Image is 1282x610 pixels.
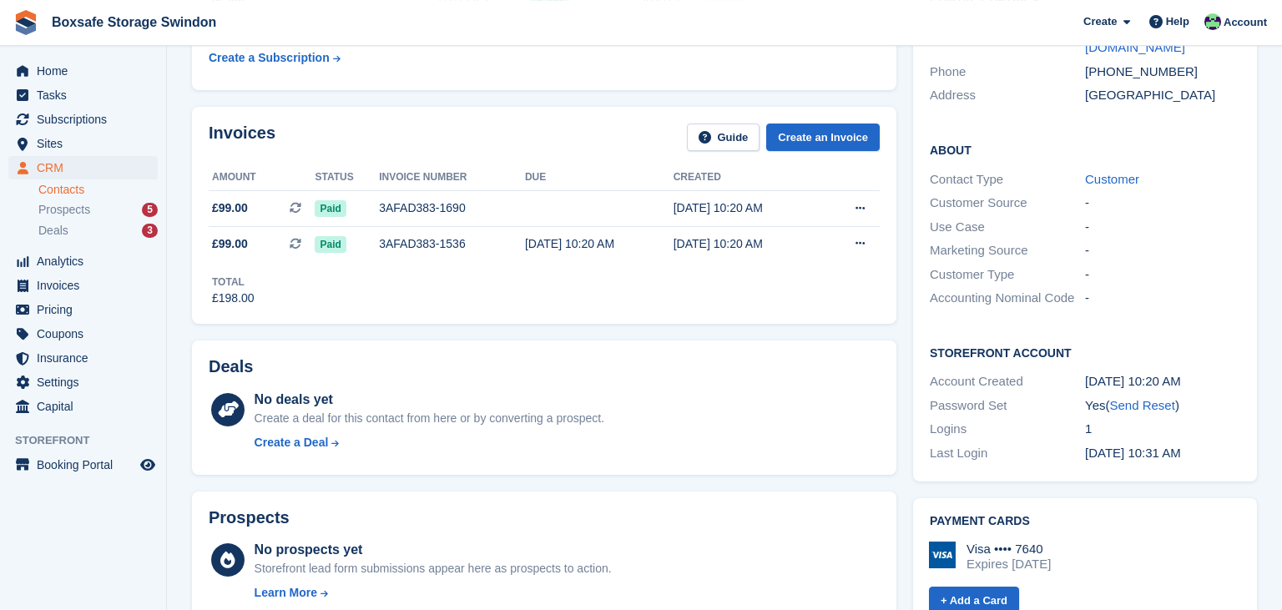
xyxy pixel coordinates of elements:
[37,108,137,131] span: Subscriptions
[315,200,346,217] span: Paid
[1085,218,1240,237] div: -
[1204,13,1221,30] img: Kim Virabi
[1085,446,1181,460] time: 2025-07-17 09:31:31 UTC
[8,322,158,345] a: menu
[1085,63,1240,82] div: [PHONE_NUMBER]
[13,10,38,35] img: stora-icon-8386f47178a22dfd0bd8f6a31ec36ba5ce8667c1dd55bd0f319d3a0aa187defe.svg
[687,124,760,151] a: Guide
[255,434,329,451] div: Create a Deal
[8,453,158,476] a: menu
[1085,396,1240,416] div: Yes
[967,557,1051,572] div: Expires [DATE]
[967,542,1051,557] div: Visa •••• 7640
[930,170,1085,189] div: Contact Type
[255,584,612,602] a: Learn More
[209,357,253,376] h2: Deals
[930,218,1085,237] div: Use Case
[212,199,248,217] span: £99.00
[37,274,137,297] span: Invoices
[38,182,158,198] a: Contacts
[1109,398,1174,412] a: Send Reset
[209,49,330,67] div: Create a Subscription
[209,164,315,191] th: Amount
[8,371,158,394] a: menu
[8,83,158,107] a: menu
[930,289,1085,308] div: Accounting Nominal Code
[674,164,822,191] th: Created
[142,224,158,238] div: 3
[1166,13,1189,30] span: Help
[37,453,137,476] span: Booking Portal
[142,203,158,217] div: 5
[209,43,341,73] a: Create a Subscription
[379,199,525,217] div: 3AFAD383-1690
[930,241,1085,260] div: Marketing Source
[8,59,158,83] a: menu
[1085,372,1240,391] div: [DATE] 10:20 AM
[315,164,379,191] th: Status
[37,156,137,179] span: CRM
[255,584,317,602] div: Learn More
[1083,13,1117,30] span: Create
[674,199,822,217] div: [DATE] 10:20 AM
[212,290,255,307] div: £198.00
[37,395,137,418] span: Capital
[37,371,137,394] span: Settings
[674,235,822,253] div: [DATE] 10:20 AM
[525,235,674,253] div: [DATE] 10:20 AM
[8,274,158,297] a: menu
[255,410,604,427] div: Create a deal for this contact from here or by converting a prospect.
[1085,194,1240,213] div: -
[8,108,158,131] a: menu
[37,59,137,83] span: Home
[930,86,1085,105] div: Address
[379,235,525,253] div: 3AFAD383-1536
[138,455,158,475] a: Preview store
[37,346,137,370] span: Insurance
[209,124,275,151] h2: Invoices
[1085,172,1139,186] a: Customer
[38,223,68,239] span: Deals
[766,124,880,151] a: Create an Invoice
[15,432,166,449] span: Storefront
[38,222,158,239] a: Deals 3
[255,390,604,410] div: No deals yet
[379,164,525,191] th: Invoice number
[1224,14,1267,31] span: Account
[1085,86,1240,105] div: [GEOGRAPHIC_DATA]
[37,322,137,345] span: Coupons
[315,236,346,253] span: Paid
[38,201,158,219] a: Prospects 5
[930,444,1085,463] div: Last Login
[930,396,1085,416] div: Password Set
[1085,420,1240,439] div: 1
[255,560,612,577] div: Storefront lead form submissions appear here as prospects to action.
[930,265,1085,285] div: Customer Type
[37,132,137,155] span: Sites
[45,8,223,36] a: Boxsafe Storage Swindon
[8,346,158,370] a: menu
[930,63,1085,82] div: Phone
[930,515,1240,528] h2: Payment cards
[8,132,158,155] a: menu
[930,420,1085,439] div: Logins
[930,372,1085,391] div: Account Created
[38,202,90,218] span: Prospects
[929,542,956,568] img: Visa Logo
[1105,398,1179,412] span: ( )
[930,194,1085,213] div: Customer Source
[212,235,248,253] span: £99.00
[212,275,255,290] div: Total
[8,250,158,273] a: menu
[8,395,158,418] a: menu
[37,83,137,107] span: Tasks
[255,540,612,560] div: No prospects yet
[1085,289,1240,308] div: -
[930,344,1240,360] h2: Storefront Account
[525,164,674,191] th: Due
[1085,241,1240,260] div: -
[930,141,1240,158] h2: About
[209,508,290,527] h2: Prospects
[255,434,604,451] a: Create a Deal
[1085,265,1240,285] div: -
